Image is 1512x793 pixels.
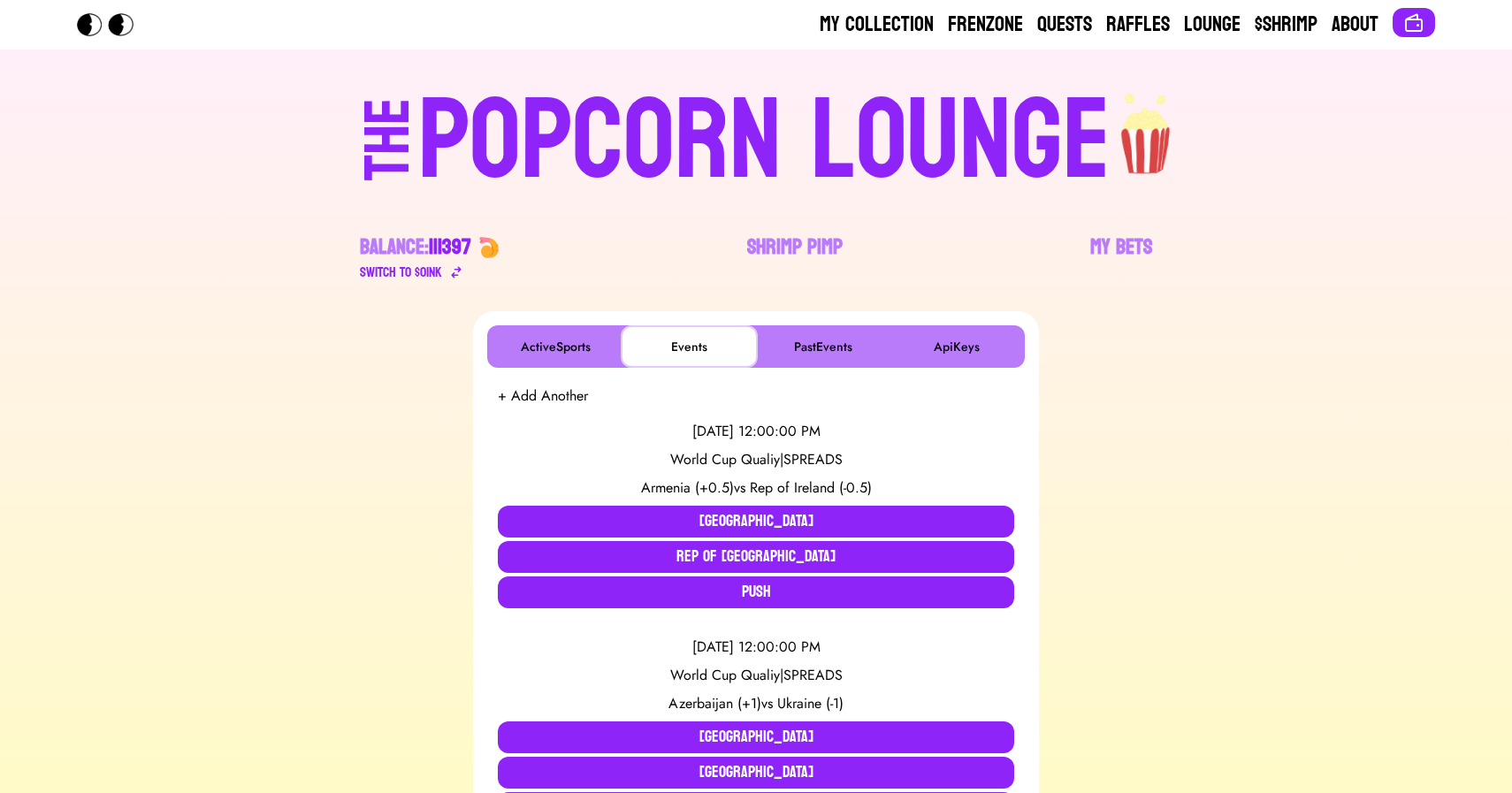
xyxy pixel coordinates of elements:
[498,693,1014,714] div: vs
[758,329,888,364] button: PastEvents
[750,477,872,498] span: Rep of Ireland (-0.5)
[641,477,734,498] span: Armenia (+0.5)
[1106,11,1170,39] a: Raffles
[360,262,442,283] div: Switch to $ OINK
[498,541,1014,573] button: Rep of [GEOGRAPHIC_DATA]
[77,13,148,36] img: Popcorn
[418,85,1111,198] div: POPCORN LOUNGE
[498,385,588,407] button: + Add Another
[498,449,1014,470] div: World Cup Qualiy | SPREADS
[1090,233,1152,283] a: My Bets
[498,637,1014,658] div: [DATE] 12:00:00 PM
[498,721,1014,753] button: [GEOGRAPHIC_DATA]
[1111,78,1183,177] img: popcorn
[498,477,1014,499] div: vs
[777,693,844,713] span: Ukraine (-1)
[498,665,1014,686] div: World Cup Qualiy | SPREADS
[1037,11,1092,39] a: Quests
[498,421,1014,442] div: [DATE] 12:00:00 PM
[891,329,1021,364] button: ApiKeys
[820,11,934,39] a: My Collection
[1255,11,1317,39] a: $Shrimp
[1332,11,1378,39] a: About
[498,506,1014,538] button: [GEOGRAPHIC_DATA]
[498,576,1014,608] button: Push
[360,233,471,262] div: Balance:
[1184,11,1241,39] a: Lounge
[429,228,471,266] span: 111397
[624,329,754,364] button: Events
[948,11,1023,39] a: Frenzone
[747,233,843,283] a: Shrimp Pimp
[491,329,621,364] button: ActiveSports
[668,693,761,713] span: Azerbaijan (+1)
[498,757,1014,789] button: [GEOGRAPHIC_DATA]
[1403,12,1424,34] img: Connect wallet
[478,237,500,258] img: 🍤
[356,98,420,216] div: THE
[211,78,1301,198] a: THEPOPCORN LOUNGEpopcorn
